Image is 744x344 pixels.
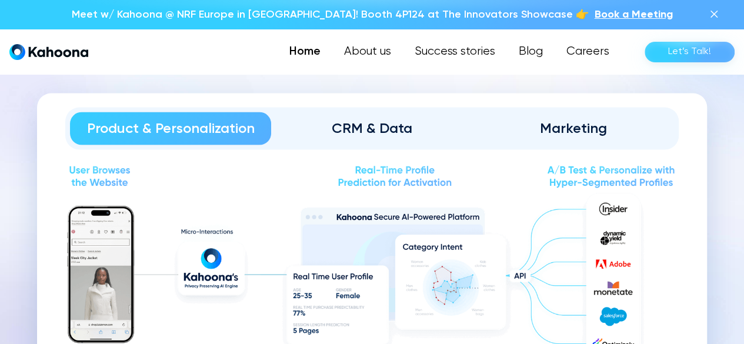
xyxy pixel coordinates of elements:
[507,40,555,64] a: Blog
[645,42,735,62] a: Let’s Talk!
[668,42,711,61] div: Let’s Talk!
[595,7,673,22] a: Book a Meeting
[555,40,621,64] a: Careers
[278,40,332,64] a: Home
[489,119,658,138] div: Marketing
[288,119,456,138] div: CRM & Data
[72,7,589,22] p: Meet w/ Kahoona @ NRF Europe in [GEOGRAPHIC_DATA]! Booth 4P124 at The Innovators Showcase 👉
[403,40,507,64] a: Success stories
[86,119,255,138] div: Product & Personalization
[9,44,88,61] a: home
[332,40,403,64] a: About us
[595,9,673,20] span: Book a Meeting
